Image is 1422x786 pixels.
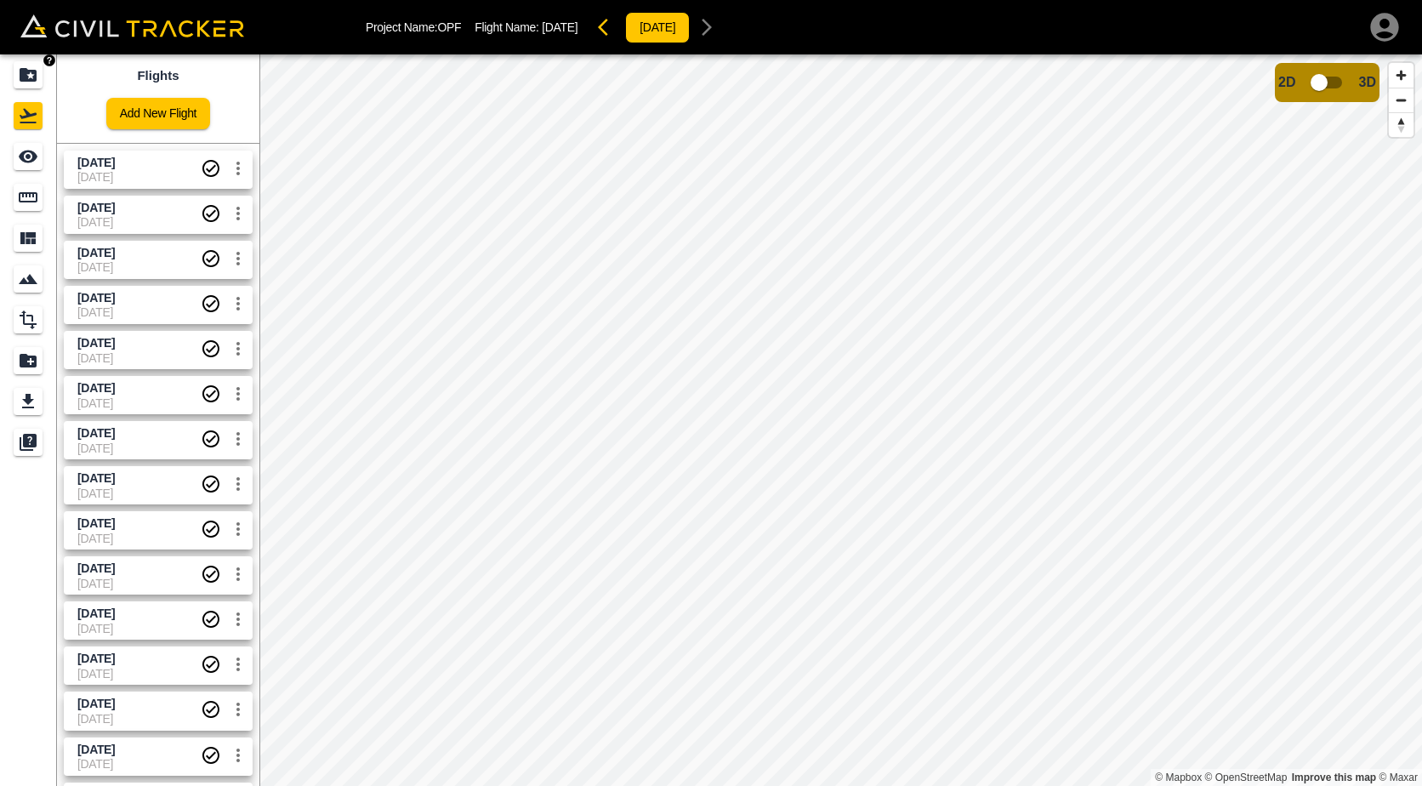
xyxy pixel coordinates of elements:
[625,12,690,43] button: [DATE]
[542,20,577,34] span: [DATE]
[1292,772,1376,783] a: Map feedback
[1379,772,1418,783] a: Maxar
[1389,112,1413,137] button: Reset bearing to north
[1389,88,1413,112] button: Zoom out
[20,14,244,37] img: Civil Tracker
[1205,772,1288,783] a: OpenStreetMap
[259,54,1422,786] canvas: Map
[366,20,461,34] p: Project Name: OPF
[475,20,577,34] p: Flight Name:
[1359,75,1376,90] span: 3D
[1278,75,1295,90] span: 2D
[1389,63,1413,88] button: Zoom in
[1155,772,1202,783] a: Mapbox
